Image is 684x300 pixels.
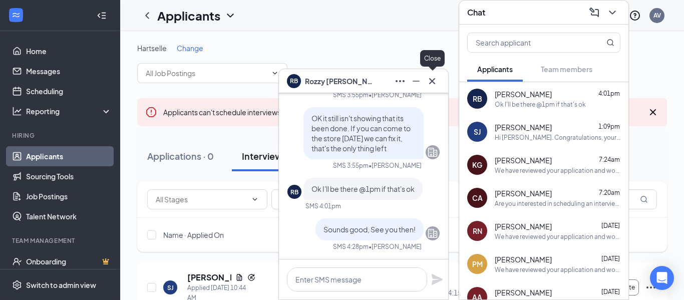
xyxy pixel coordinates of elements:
[12,236,110,245] div: Team Management
[640,195,648,203] svg: MagnifyingGlass
[541,65,592,74] span: Team members
[645,281,657,293] svg: Ellipses
[629,10,641,22] svg: QuestionInfo
[242,150,298,162] div: Interviews · 6
[97,11,107,21] svg: Collapse
[495,166,620,175] div: We have reviewed your application and would like to invite you in for an interview. Are you avail...
[468,33,586,52] input: Search applicant
[187,272,231,283] h5: [PERSON_NAME]
[477,65,513,74] span: Applicants
[467,7,485,18] h3: Chat
[495,122,552,132] span: [PERSON_NAME]
[606,7,618,19] svg: ChevronDown
[473,226,482,236] div: RN
[495,265,620,274] div: We have reviewed your application and would like to ask if you would be interested in interviewin...
[333,161,369,170] div: SMS 3:55pm
[588,7,600,19] svg: ComposeMessage
[333,91,369,99] div: SMS 3:55pm
[224,10,236,22] svg: ChevronDown
[146,68,267,79] input: All Job Postings
[26,81,112,101] a: Scheduling
[26,186,112,206] a: Job Postings
[431,273,443,285] svg: Plane
[427,146,439,158] svg: Company
[601,255,620,262] span: [DATE]
[141,10,153,22] svg: ChevronLeft
[495,254,552,264] span: [PERSON_NAME]
[369,242,422,251] span: • [PERSON_NAME]
[290,188,298,196] div: RB
[26,61,112,81] a: Messages
[495,188,552,198] span: [PERSON_NAME]
[271,189,322,209] button: Filter Filters
[495,287,552,297] span: [PERSON_NAME]
[26,106,112,116] div: Reporting
[147,150,214,162] div: Applications · 0
[598,90,620,97] span: 4:01pm
[323,225,416,234] span: Sounds good, See you then!
[311,114,411,153] span: OK it still isn't showing that its been done. If you can come to the store [DATE] we can fix it, ...
[369,91,422,99] span: • [PERSON_NAME]
[599,156,620,163] span: 7:24am
[163,230,224,240] span: Name · Applied On
[394,75,406,87] svg: Ellipses
[420,50,445,67] div: Close
[251,195,259,203] svg: ChevronDown
[606,39,614,47] svg: MagnifyingGlass
[426,75,438,87] svg: Cross
[408,73,424,89] button: Minimize
[156,194,247,205] input: All Stages
[26,280,96,290] div: Switch to admin view
[247,273,255,281] svg: Reapply
[271,69,279,77] svg: ChevronDown
[26,41,112,61] a: Home
[392,73,408,89] button: Ellipses
[12,280,22,290] svg: Settings
[235,273,243,281] svg: Document
[472,259,483,269] div: PM
[333,242,369,251] div: SMS 4:28pm
[311,184,415,193] span: Ok I'll be there @1pm if that's ok
[167,283,174,292] div: SJ
[473,94,482,104] div: RB
[12,131,110,140] div: Hiring
[305,202,341,210] div: SMS 4:01pm
[495,221,552,231] span: [PERSON_NAME]
[410,75,422,87] svg: Minimize
[12,106,22,116] svg: Analysis
[472,160,482,170] div: KG
[11,10,21,20] svg: WorkstreamLogo
[495,89,552,99] span: [PERSON_NAME]
[495,232,620,241] div: We have reviewed your application and would like to see if you would be interested in interviewin...
[495,100,586,109] div: Ok I'll be there @1pm if that's ok
[26,146,112,166] a: Applicants
[177,44,203,53] span: Change
[145,106,157,118] svg: Error
[647,106,659,118] svg: Cross
[601,222,620,229] span: [DATE]
[472,193,483,203] div: CA
[26,251,112,271] a: OnboardingCrown
[650,266,674,290] div: Open Intercom Messenger
[427,227,439,239] svg: Company
[586,5,602,21] button: ComposeMessage
[495,155,552,165] span: [PERSON_NAME]
[598,123,620,130] span: 1:09pm
[653,11,661,20] div: AV
[474,127,481,137] div: SJ
[495,199,620,208] div: Are you interested in scheduling an interview?
[369,161,422,170] span: • [PERSON_NAME]
[305,76,375,87] span: Rozzy [PERSON_NAME]
[26,166,112,186] a: Sourcing Tools
[163,108,364,117] span: Applicants can't schedule interviews.
[604,5,620,21] button: ChevronDown
[599,189,620,196] span: 7:20am
[157,7,220,24] h1: Applicants
[26,206,112,226] a: Talent Network
[601,288,620,295] span: [DATE]
[495,133,620,142] div: Hi [PERSON_NAME]. Congratulations, your meeting with Little Caesars for Crew Member at [GEOGRAPHI...
[424,73,440,89] button: Cross
[137,44,167,53] span: Hartselle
